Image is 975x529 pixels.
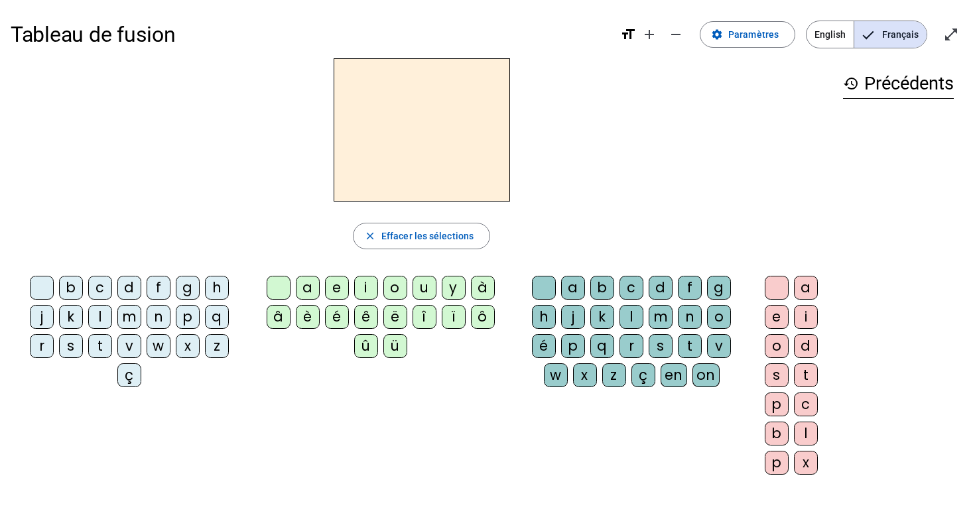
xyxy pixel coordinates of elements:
[117,305,141,329] div: m
[561,276,585,300] div: a
[590,305,614,329] div: k
[88,334,112,358] div: t
[707,276,731,300] div: g
[117,334,141,358] div: v
[88,276,112,300] div: c
[471,305,495,329] div: ô
[205,305,229,329] div: q
[442,276,466,300] div: y
[843,76,859,91] mat-icon: history
[573,363,597,387] div: x
[353,223,490,249] button: Effacer les sélections
[413,276,436,300] div: u
[30,305,54,329] div: j
[649,334,673,358] div: s
[765,422,789,445] div: b
[88,305,112,329] div: l
[325,276,349,300] div: e
[620,27,636,42] mat-icon: format_size
[794,451,818,475] div: x
[692,363,720,387] div: on
[843,69,954,99] h3: Précédents
[765,451,789,475] div: p
[649,305,673,329] div: m
[619,305,643,329] div: l
[381,228,474,244] span: Effacer les sélections
[561,305,585,329] div: j
[383,334,407,358] div: ü
[383,305,407,329] div: ë
[668,27,684,42] mat-icon: remove
[176,276,200,300] div: g
[602,363,626,387] div: z
[663,21,689,48] button: Diminuer la taille de la police
[59,334,83,358] div: s
[532,305,556,329] div: h
[471,276,495,300] div: à
[678,305,702,329] div: n
[700,21,795,48] button: Paramètres
[641,27,657,42] mat-icon: add
[794,305,818,329] div: i
[661,363,687,387] div: en
[325,305,349,329] div: é
[728,27,779,42] span: Paramètres
[765,363,789,387] div: s
[59,305,83,329] div: k
[413,305,436,329] div: î
[147,334,170,358] div: w
[707,305,731,329] div: o
[205,276,229,300] div: h
[11,13,610,56] h1: Tableau de fusion
[854,21,927,48] span: Français
[354,334,378,358] div: û
[544,363,568,387] div: w
[147,276,170,300] div: f
[678,334,702,358] div: t
[619,334,643,358] div: r
[794,276,818,300] div: a
[794,363,818,387] div: t
[383,276,407,300] div: o
[631,363,655,387] div: ç
[176,334,200,358] div: x
[711,29,723,40] mat-icon: settings
[147,305,170,329] div: n
[619,276,643,300] div: c
[561,334,585,358] div: p
[678,276,702,300] div: f
[794,422,818,445] div: l
[765,392,789,416] div: p
[707,334,731,358] div: v
[442,305,466,329] div: ï
[636,21,663,48] button: Augmenter la taille de la police
[176,305,200,329] div: p
[590,276,614,300] div: b
[205,334,229,358] div: z
[807,21,854,48] span: English
[794,334,818,358] div: d
[938,21,964,48] button: Entrer en plein écran
[30,334,54,358] div: r
[590,334,614,358] div: q
[354,305,378,329] div: ê
[765,334,789,358] div: o
[649,276,673,300] div: d
[59,276,83,300] div: b
[794,392,818,416] div: c
[117,276,141,300] div: d
[943,27,959,42] mat-icon: open_in_full
[765,305,789,329] div: e
[117,363,141,387] div: ç
[364,230,376,242] mat-icon: close
[267,305,291,329] div: â
[354,276,378,300] div: i
[532,334,556,358] div: é
[296,305,320,329] div: è
[806,21,927,48] mat-button-toggle-group: Language selection
[296,276,320,300] div: a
